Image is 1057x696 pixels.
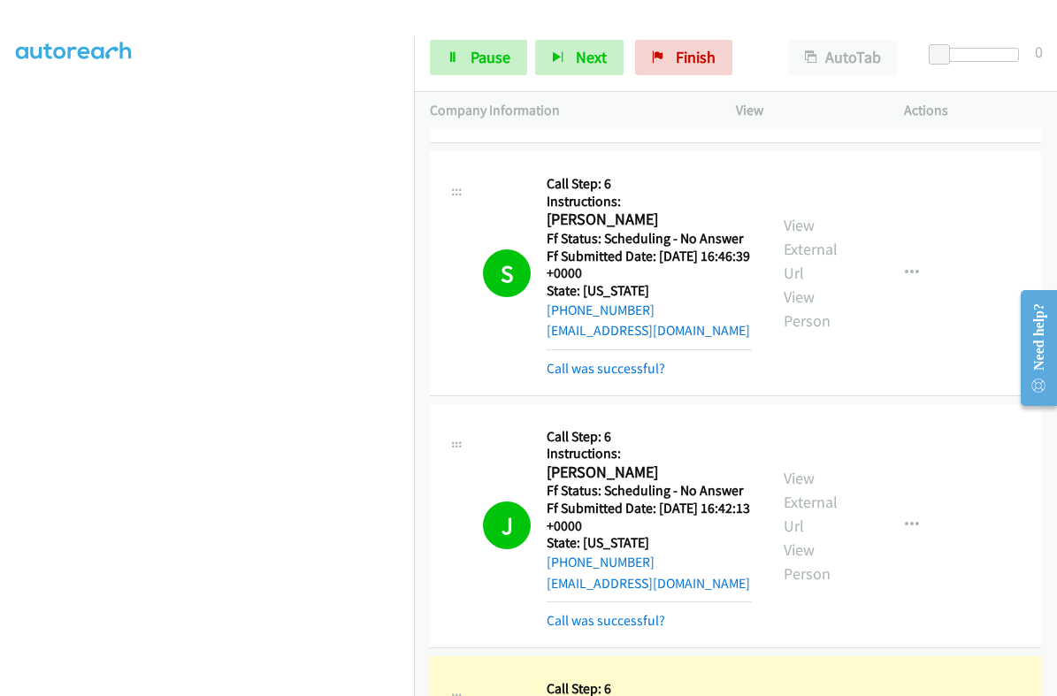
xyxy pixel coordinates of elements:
a: Finish [635,40,732,75]
h5: Ff Status: Scheduling - No Answer [547,482,752,500]
a: Pause [430,40,527,75]
a: View External Url [784,468,838,536]
p: Actions [904,100,1041,121]
div: 0 [1035,40,1043,64]
span: Pause [471,47,510,67]
a: Call was successful? [547,360,665,377]
h5: Call Step: 6 [547,175,752,193]
button: AutoTab [788,40,898,75]
h5: Ff Status: Scheduling - No Answer [547,230,752,248]
h1: S [483,249,531,297]
a: [EMAIL_ADDRESS][DOMAIN_NAME] [547,575,750,592]
a: View Person [784,287,831,331]
h5: Instructions: [547,445,752,463]
a: View External Url [784,215,838,283]
h5: Ff Submitted Date: [DATE] 16:42:13 +0000 [547,500,752,534]
a: View Person [784,539,831,584]
h5: Ff Submitted Date: [DATE] 16:46:39 +0000 [547,248,752,282]
a: [EMAIL_ADDRESS][DOMAIN_NAME] [547,322,750,339]
a: Call was successful? [547,612,665,629]
h1: J [483,501,531,549]
h2: [PERSON_NAME] [547,463,743,483]
a: [PHONE_NUMBER] [547,302,655,318]
h5: Instructions: [547,193,752,210]
button: Next [535,40,624,75]
a: [PHONE_NUMBER] [547,554,655,570]
span: Finish [676,47,716,67]
h5: State: [US_STATE] [547,282,752,300]
h2: [PERSON_NAME] [547,210,743,230]
p: View [736,100,873,121]
h5: State: [US_STATE] [547,534,752,552]
span: Next [576,47,607,67]
h5: Call Step: 6 [547,428,752,446]
iframe: Resource Center [1006,278,1057,418]
p: Company Information [430,100,704,121]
